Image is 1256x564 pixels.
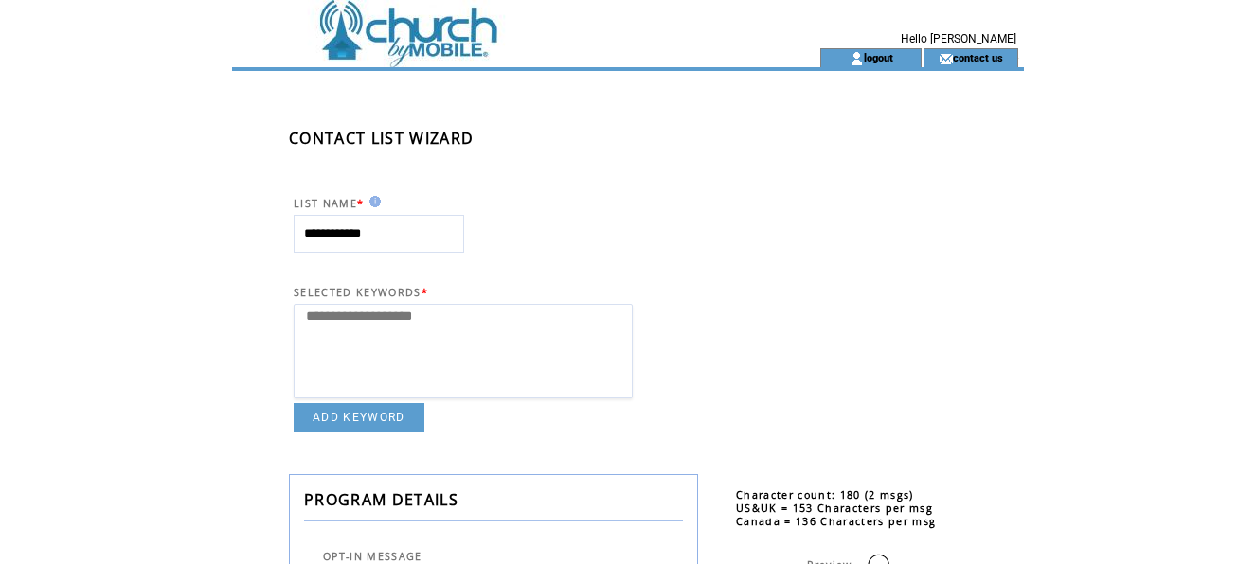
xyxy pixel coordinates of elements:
[939,51,953,66] img: contact_us_icon.gif
[864,51,893,63] a: logout
[953,51,1003,63] a: contact us
[736,502,933,515] span: US&UK = 153 Characters per msg
[294,286,422,299] span: SELECTED KEYWORDS
[364,196,381,207] img: help.gif
[736,515,936,528] span: Canada = 136 Characters per msg
[294,403,424,432] a: ADD KEYWORD
[304,489,458,510] span: PROGRAM DETAILS
[736,488,914,502] span: Character count: 180 (2 msgs)
[294,197,357,210] span: LIST NAME
[289,128,474,149] span: CONTACT LIST WIZARD
[901,32,1016,45] span: Hello [PERSON_NAME]
[850,51,864,66] img: account_icon.gif
[323,550,422,563] span: OPT-IN MESSAGE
